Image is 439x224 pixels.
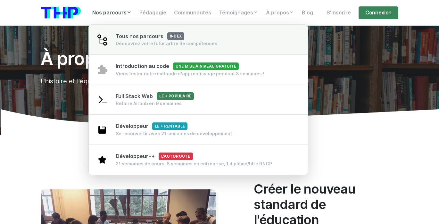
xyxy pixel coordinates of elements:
div: Viens tester notre méthode d’apprentissage pendant 3 semaines ! [116,71,264,77]
a: À propos [262,6,298,19]
a: Témoignages [215,6,262,19]
img: terminal-92af89cfa8d47c02adae11eb3e7f907c.svg [96,94,108,105]
span: Introduction au code [116,63,239,69]
div: 21 semaines de cours, 8 semaines en entreprise, 1 diplôme/titre RNCP [116,161,272,167]
a: S'inscrire [323,6,355,19]
span: L'autoroute [159,153,193,160]
img: logo [41,7,81,19]
img: save-2003ce5719e3e880618d2f866ea23079.svg [96,124,108,136]
span: Le + populaire [157,92,194,100]
a: Connexion [359,6,398,19]
a: Tous nos parcoursindex Découvrez votre futur arbre de compétences [89,25,308,55]
img: star-1b1639e91352246008672c7d0108e8fd.svg [96,154,108,165]
div: Refaire Airbnb en 9 semaines [116,100,194,107]
h1: À propos de nous [41,49,337,69]
a: Pédagogie [136,6,170,19]
a: Introduction au codeUne mise à niveau gratuite Viens tester notre méthode d’apprentissage pendant... [89,54,308,85]
span: index [167,32,184,40]
a: Nos parcours [88,6,136,19]
span: Développeur [116,123,187,129]
a: Blog [298,6,317,19]
span: Le + rentable [152,122,187,130]
div: Découvrez votre futur arbre de compétences [116,40,217,47]
span: Full Stack Web [116,93,194,99]
a: Développeur++L'autoroute 21 semaines de cours, 8 semaines en entreprise, 1 diplôme/titre RNCP [89,145,308,175]
p: L'histoire et l'équipe folle derrière The Hacking Project [41,76,337,86]
span: Tous nos parcours [116,33,184,39]
a: Full Stack WebLe + populaire Refaire Airbnb en 9 semaines [89,85,308,115]
span: Une mise à niveau gratuite [173,62,239,70]
a: Communautés [170,6,215,19]
img: git-4-38d7f056ac829478e83c2c2dd81de47b.svg [96,34,108,46]
img: puzzle-4bde4084d90f9635442e68fcf97b7805.svg [96,64,108,75]
span: Développeur++ [116,153,193,159]
a: DéveloppeurLe + rentable Se reconvertir avec 21 semaines de développement [89,114,308,145]
div: Se reconvertir avec 21 semaines de développement [116,130,232,137]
